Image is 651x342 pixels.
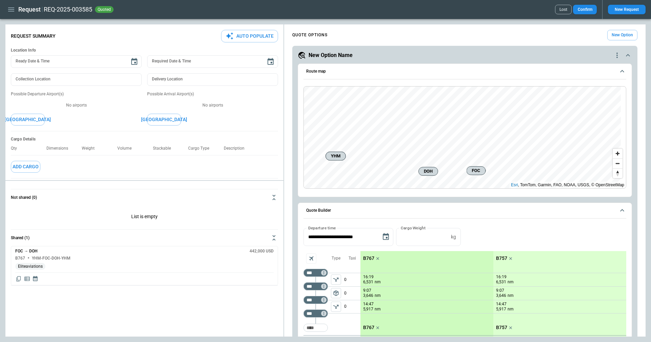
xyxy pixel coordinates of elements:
[11,91,142,97] p: Possible Departure Airport(s)
[147,102,278,108] p: No airports
[224,146,250,151] p: Description
[15,256,25,261] h6: B767
[11,189,278,206] button: Not shared (0)
[250,249,274,253] h6: 442,000 USD
[11,206,278,229] div: Not shared (0)
[613,149,623,158] button: Zoom in
[613,168,623,178] button: Reset bearing to north
[331,288,341,298] button: left aligned
[451,234,456,240] p: kg
[306,69,326,74] h6: Route map
[292,34,328,37] h4: QUOTE OPTIONS
[496,279,506,285] p: 6,531
[331,302,341,312] button: left aligned
[303,309,328,318] div: Too short
[44,5,92,14] h2: REQ-2025-003585
[329,153,343,159] span: YHM
[363,255,374,261] p: B767
[496,288,504,293] p: 9:07
[11,114,45,126] button: [GEOGRAPHIC_DATA]
[496,274,507,280] p: 16:19
[303,282,328,290] div: Too short
[306,253,316,264] span: Aircraft selection
[379,230,393,244] button: Choose date, selected date is Aug 25, 2025
[608,5,646,14] button: New Request
[331,274,341,285] button: left aligned
[11,161,40,173] button: Add Cargo
[221,30,278,42] button: Auto Populate
[303,86,626,189] div: Route map
[309,52,353,59] h5: New Option Name
[363,279,373,285] p: 6,531
[349,255,356,261] p: Taxi
[511,183,518,187] a: Esri
[11,48,278,53] h6: Location Info
[11,102,142,108] p: No airports
[18,5,41,14] h1: Request
[24,275,31,282] span: Display detailed quote content
[15,264,45,269] span: Eliteaviations
[117,146,137,151] p: Volume
[15,249,38,253] h6: FOC → DOH
[46,146,74,151] p: Dimensions
[264,55,277,69] button: Choose date
[298,51,632,59] button: New Option Namequote-option-actions
[303,296,328,304] div: Too short
[306,208,331,213] h6: Quote Builder
[127,55,141,69] button: Choose date
[401,225,426,231] label: Cargo Weight
[508,279,514,285] p: nm
[188,146,215,151] p: Cargo Type
[82,146,100,151] p: Weight
[363,288,371,293] p: 9:07
[15,275,22,282] span: Copy quote content
[331,274,341,285] span: Type of sector
[96,7,112,12] span: quoted
[555,5,572,14] button: Lost
[607,30,637,40] button: New Option
[511,182,624,188] div: , TomTom, Garmin, FAO, NOAA, USGS, © OpenStreetMap
[363,325,374,330] p: B767
[496,325,507,330] p: B757
[363,293,373,299] p: 3,646
[11,33,56,39] p: Request Summary
[496,293,506,299] p: 3,646
[344,300,360,313] p: 0
[32,275,38,282] span: Display quote schedule
[147,114,181,126] button: [GEOGRAPHIC_DATA]
[496,302,507,307] p: 14:47
[470,167,483,174] span: FOC
[32,256,71,261] h6: YHM-FOC-DOH-YHM
[308,225,336,231] label: Departure time
[508,306,514,312] p: nm
[375,293,381,299] p: nm
[11,195,37,200] h6: Not shared (0)
[11,137,278,142] h6: Cargo Details
[11,236,29,240] h6: Shared (1)
[332,255,340,261] p: Type
[613,51,621,59] div: quote-option-actions
[363,274,374,280] p: 16:19
[613,158,623,168] button: Zoom out
[344,273,360,286] p: 0
[496,255,507,261] p: B757
[11,146,22,151] p: Qty
[147,91,278,97] p: Possible Arrival Airport(s)
[11,246,278,285] div: Not shared (0)
[11,206,278,229] p: List is empty
[303,269,328,277] div: Too short
[375,279,381,285] p: nm
[508,293,514,299] p: nm
[496,306,506,312] p: 5,917
[344,287,360,300] p: 0
[303,324,328,332] div: Too short
[363,302,374,307] p: 14:47
[421,168,435,175] span: DOH
[333,290,339,297] span: package_2
[363,306,373,312] p: 5,917
[153,146,176,151] p: Stackable
[573,5,597,14] button: Confirm
[375,306,381,312] p: nm
[304,87,621,188] canvas: Map
[331,302,341,312] span: Type of sector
